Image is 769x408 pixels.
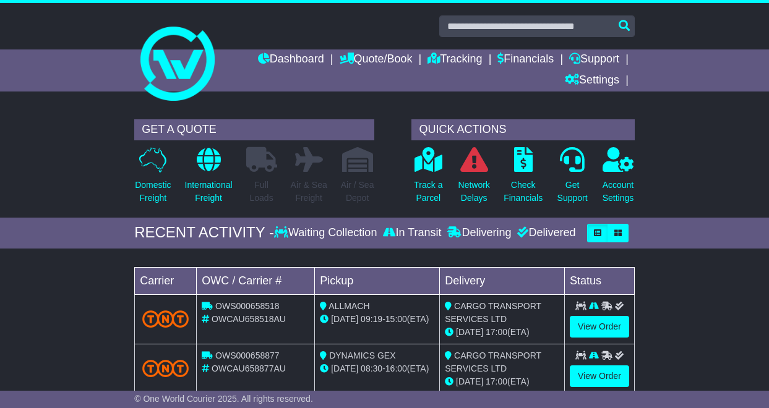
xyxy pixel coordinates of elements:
[514,226,575,240] div: Delivered
[569,49,619,70] a: Support
[504,179,543,205] p: Check Financials
[361,363,382,373] span: 08:30
[212,314,286,324] span: OWCAU658518AU
[445,326,559,339] div: (ETA)
[570,316,629,338] a: View Order
[411,119,634,140] div: QUICK ACTIONS
[212,363,286,373] span: OWCAU658877AU
[456,376,483,386] span: [DATE]
[134,224,274,242] div: RECENT ACTIVITY -
[197,267,315,294] td: OWC / Carrier #
[274,226,380,240] div: Waiting Collection
[246,179,277,205] p: Full Loads
[135,267,197,294] td: Carrier
[427,49,482,70] a: Tracking
[331,314,358,324] span: [DATE]
[486,376,507,386] span: 17:00
[380,226,444,240] div: In Transit
[329,351,395,360] span: DYNAMICS GEX
[185,179,233,205] p: International Freight
[603,179,634,205] p: Account Settings
[134,394,313,404] span: © One World Courier 2025. All rights reserved.
[142,310,189,327] img: TNT_Domestic.png
[215,351,280,360] span: OWS000658877
[458,147,491,211] a: NetworkDelays
[134,147,171,211] a: DomesticFreight
[331,363,358,373] span: [DATE]
[385,314,407,324] span: 15:00
[456,327,483,337] span: [DATE]
[320,362,434,375] div: - (ETA)
[320,313,434,326] div: - (ETA)
[570,365,629,387] a: View Order
[291,179,327,205] p: Air & Sea Freight
[142,360,189,376] img: TNT_Domestic.png
[486,327,507,337] span: 17:00
[445,301,541,324] span: CARGO TRANSPORT SERVICES LTD
[341,179,374,205] p: Air / Sea Depot
[440,267,565,294] td: Delivery
[503,147,543,211] a: CheckFinancials
[565,267,635,294] td: Status
[184,147,233,211] a: InternationalFreight
[497,49,554,70] a: Financials
[557,147,588,211] a: GetSupport
[315,267,440,294] td: Pickup
[413,147,443,211] a: Track aParcel
[445,375,559,388] div: (ETA)
[135,179,171,205] p: Domestic Freight
[458,179,490,205] p: Network Delays
[445,351,541,373] span: CARGO TRANSPORT SERVICES LTD
[340,49,413,70] a: Quote/Book
[565,70,619,91] a: Settings
[329,301,369,311] span: ALLMACH
[602,147,635,211] a: AccountSettings
[258,49,324,70] a: Dashboard
[444,226,514,240] div: Delivering
[361,314,382,324] span: 09:19
[215,301,280,311] span: OWS000658518
[385,363,407,373] span: 16:00
[414,179,442,205] p: Track a Parcel
[557,179,588,205] p: Get Support
[134,119,374,140] div: GET A QUOTE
